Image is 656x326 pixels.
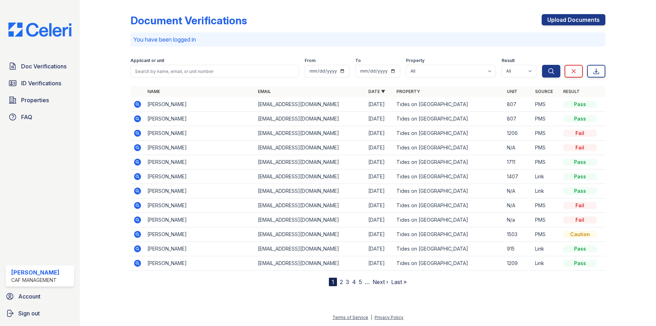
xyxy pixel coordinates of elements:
a: ID Verifications [6,76,74,90]
a: Unit [507,89,517,94]
td: Tides on [GEOGRAPHIC_DATA] [394,141,504,155]
a: Privacy Policy [375,315,403,320]
td: Tides on [GEOGRAPHIC_DATA] [394,184,504,198]
td: [DATE] [365,112,394,126]
td: Tides on [GEOGRAPHIC_DATA] [394,97,504,112]
a: Properties [6,93,74,107]
td: PMS [532,155,560,170]
td: 807 [504,97,532,112]
a: Account [3,289,77,303]
div: Pass [563,187,597,195]
td: [EMAIL_ADDRESS][DOMAIN_NAME] [255,198,365,213]
td: PMS [532,198,560,213]
td: Tides on [GEOGRAPHIC_DATA] [394,242,504,256]
a: 5 [359,278,362,285]
td: Tides on [GEOGRAPHIC_DATA] [394,112,504,126]
div: [PERSON_NAME] [11,268,59,277]
div: Pass [563,115,597,122]
td: [EMAIL_ADDRESS][DOMAIN_NAME] [255,97,365,112]
a: Date ▼ [368,89,385,94]
td: [DATE] [365,227,394,242]
td: N/A [504,198,532,213]
a: 2 [340,278,343,285]
td: PMS [532,97,560,112]
label: Applicant or unit [130,58,164,63]
td: [EMAIL_ADDRESS][DOMAIN_NAME] [255,155,365,170]
td: [DATE] [365,170,394,184]
td: Link [532,242,560,256]
a: Terms of Service [332,315,368,320]
td: [EMAIL_ADDRESS][DOMAIN_NAME] [255,213,365,227]
td: PMS [532,112,560,126]
div: Fail [563,130,597,137]
td: [DATE] [365,141,394,155]
img: CE_Logo_Blue-a8612792a0a2168367f1c8372b55b34899dd931a85d93a1a3d3e32e68fde9ad4.png [3,23,77,37]
td: [EMAIL_ADDRESS][DOMAIN_NAME] [255,170,365,184]
p: You have been logged in [133,35,602,44]
label: From [305,58,316,63]
div: Pass [563,260,597,267]
div: Pass [563,245,597,252]
td: 1209 [504,256,532,271]
td: Link [532,170,560,184]
td: Tides on [GEOGRAPHIC_DATA] [394,126,504,141]
td: [DATE] [365,97,394,112]
label: To [355,58,361,63]
td: Tides on [GEOGRAPHIC_DATA] [394,170,504,184]
td: [PERSON_NAME] [145,184,255,198]
a: Sign out [3,306,77,320]
td: Link [532,184,560,198]
div: CAF Management [11,277,59,284]
div: 1 [329,278,337,286]
td: N/A [504,141,532,155]
a: Name [147,89,160,94]
td: [DATE] [365,213,394,227]
div: Fail [563,216,597,223]
div: Pass [563,101,597,108]
td: [DATE] [365,242,394,256]
td: 807 [504,112,532,126]
td: [PERSON_NAME] [145,155,255,170]
td: 1503 [504,227,532,242]
td: [PERSON_NAME] [145,227,255,242]
span: … [365,278,370,286]
td: [EMAIL_ADDRESS][DOMAIN_NAME] [255,256,365,271]
td: [DATE] [365,126,394,141]
td: Tides on [GEOGRAPHIC_DATA] [394,155,504,170]
td: [PERSON_NAME] [145,198,255,213]
td: N/a [504,213,532,227]
div: Fail [563,144,597,151]
td: [EMAIL_ADDRESS][DOMAIN_NAME] [255,141,365,155]
a: Email [258,89,271,94]
a: Result [563,89,580,94]
td: [DATE] [365,198,394,213]
span: FAQ [21,113,32,121]
td: [EMAIL_ADDRESS][DOMAIN_NAME] [255,242,365,256]
a: Doc Verifications [6,59,74,73]
a: Property [396,89,420,94]
td: [DATE] [365,256,394,271]
div: Document Verifications [130,14,247,27]
a: Next › [372,278,388,285]
span: Doc Verifications [21,62,66,70]
a: FAQ [6,110,74,124]
td: Tides on [GEOGRAPHIC_DATA] [394,213,504,227]
div: Caution [563,231,597,238]
td: [PERSON_NAME] [145,126,255,141]
input: Search by name, email, or unit number [130,65,299,78]
td: [PERSON_NAME] [145,213,255,227]
td: [EMAIL_ADDRESS][DOMAIN_NAME] [255,112,365,126]
div: Pass [563,173,597,180]
td: Tides on [GEOGRAPHIC_DATA] [394,227,504,242]
label: Result [502,58,515,63]
a: Source [535,89,553,94]
td: [EMAIL_ADDRESS][DOMAIN_NAME] [255,227,365,242]
td: 1407 [504,170,532,184]
td: Tides on [GEOGRAPHIC_DATA] [394,198,504,213]
div: Fail [563,202,597,209]
td: [DATE] [365,155,394,170]
span: ID Verifications [21,79,61,87]
td: [PERSON_NAME] [145,256,255,271]
td: [DATE] [365,184,394,198]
